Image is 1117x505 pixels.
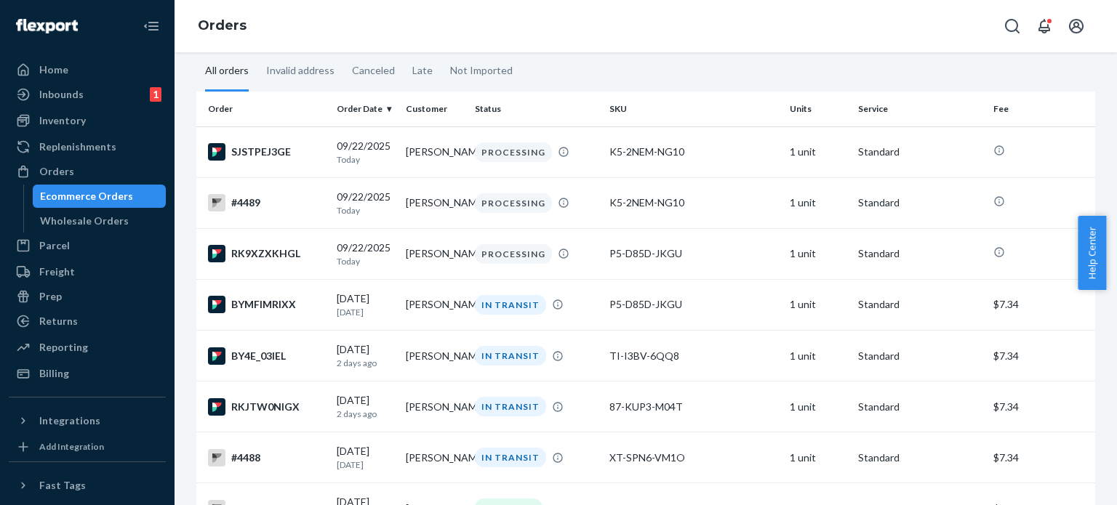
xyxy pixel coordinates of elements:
div: K5-2NEM-NG10 [609,145,777,159]
button: Close Navigation [137,12,166,41]
td: [PERSON_NAME] [400,228,469,279]
p: [DATE] [337,458,394,471]
td: [PERSON_NAME] [400,126,469,177]
div: IN TRANSIT [475,397,546,416]
div: TI-I3BV-6QQ8 [609,349,777,363]
button: Open account menu [1062,12,1091,41]
p: Standard [858,297,981,312]
td: 1 unit [784,228,853,279]
div: BY4E_03IEL [208,347,325,365]
div: Inventory [39,113,86,128]
div: Home [39,62,68,77]
td: $7.34 [988,331,1095,381]
div: Prep [39,289,62,304]
div: SJSTPEJ3GE [208,143,325,161]
th: Order [196,92,331,126]
td: [PERSON_NAME] [400,177,469,228]
td: [PERSON_NAME] [400,279,469,330]
div: Parcel [39,238,70,253]
a: Add Integration [9,438,166,456]
a: Replenishments [9,135,166,158]
div: Wholesale Orders [40,214,129,228]
div: Replenishments [39,140,116,154]
td: 1 unit [784,381,853,432]
div: P5-D85D-JKGU [609,246,777,261]
div: Integrations [39,413,100,428]
button: Open notifications [1030,12,1059,41]
div: Not Imported [450,52,513,89]
td: $7.34 [988,279,1095,330]
td: $7.34 [988,381,1095,432]
div: #4489 [208,194,325,211]
button: Open Search Box [998,12,1027,41]
p: Standard [858,195,981,210]
a: Parcel [9,234,166,257]
a: Returns [9,310,166,333]
td: 1 unit [784,126,853,177]
td: $7.34 [988,432,1095,483]
a: Billing [9,362,166,385]
div: Reporting [39,340,88,355]
p: [DATE] [337,306,394,318]
div: Fast Tags [39,478,86,493]
div: IN TRANSIT [475,448,546,467]
div: Returns [39,314,78,328]
a: Inventory [9,109,166,132]
div: Customer [406,102,463,115]
a: Reporting [9,336,166,359]
div: PROCESSING [475,193,552,213]
div: [DATE] [337,291,394,318]
div: XT-SPN6-VM1O [609,451,777,465]
div: 1 [150,87,161,102]
button: Integrations [9,409,166,432]
div: 09/22/2025 [337,190,394,217]
div: Canceled [352,52,395,89]
button: Fast Tags [9,474,166,497]
div: PROCESSING [475,244,552,264]
div: Late [412,52,433,89]
p: Today [337,255,394,267]
td: [PERSON_NAME] [400,331,469,381]
div: P5-D85D-JKGU [609,297,777,312]
a: Ecommerce Orders [33,185,167,208]
button: Help Center [1078,216,1106,290]
div: IN TRANSIT [475,346,546,365]
div: PROCESSING [475,142,552,162]
a: Home [9,58,166,81]
p: Today [337,153,394,166]
p: Standard [858,246,981,261]
div: [DATE] [337,444,394,471]
td: 1 unit [784,432,853,483]
td: 1 unit [784,177,853,228]
th: Units [784,92,853,126]
p: Standard [858,145,981,159]
a: Prep [9,285,166,308]
img: Flexport logo [16,19,78,33]
p: Standard [858,349,981,363]
td: [PERSON_NAME] [400,432,469,483]
div: Orders [39,164,74,179]
th: Fee [988,92,1095,126]
div: 09/22/2025 [337,139,394,166]
div: IN TRANSIT [475,295,546,315]
ol: breadcrumbs [186,5,258,47]
a: Freight [9,260,166,283]
div: RKJTW0NIGX [208,398,325,416]
div: RK9XZXKHGL [208,245,325,262]
p: 2 days ago [337,408,394,420]
th: Service [852,92,987,126]
div: 09/22/2025 [337,241,394,267]
div: Inbounds [39,87,84,102]
a: Orders [9,160,166,183]
p: Standard [858,451,981,465]
th: Status [469,92,604,126]
div: Add Integration [39,440,104,453]
div: All orders [205,52,249,92]
p: Standard [858,400,981,414]
a: Wholesale Orders [33,209,167,233]
th: Order Date [331,92,400,126]
div: Invalid address [266,52,335,89]
td: 1 unit [784,331,853,381]
td: 1 unit [784,279,853,330]
div: BYMFIMRIXX [208,296,325,313]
